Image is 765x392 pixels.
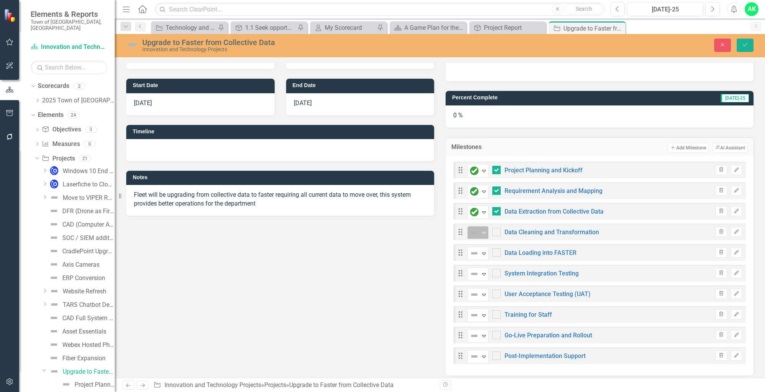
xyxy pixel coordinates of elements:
div: 3 [85,126,97,133]
div: Webex Hosted Phone System Upgrade [62,342,115,348]
div: 0 % [446,105,754,128]
img: Not Defined [470,311,479,320]
img: ClearPoint Strategy [4,8,17,22]
img: In Progress [50,180,59,189]
a: CradlePoint Upgrade [47,245,115,257]
img: Not Defined [470,228,479,237]
input: Search ClearPoint... [155,3,605,16]
div: » » [153,381,434,390]
img: Not Defined [49,327,59,336]
div: Upgrade to Faster from Collective Data [289,381,394,389]
h3: End Date [293,83,431,88]
div: Asset Essentials [62,328,106,335]
img: Not Defined [49,273,59,282]
img: Not Defined [49,260,59,269]
a: Project Report [471,23,544,32]
img: Not Defined [470,249,479,258]
div: ERP Conversion [62,275,105,282]
button: Search [565,4,603,15]
a: Upgrade to Faster from Collective Data [48,365,115,377]
div: 1.1 Seek opportunities to enhance public trust by sharing information in an accessible, convenien... [245,23,296,32]
button: AK [745,2,758,16]
div: Innovation and Technology Projects [142,47,479,52]
h3: Percent Complete [452,95,634,100]
a: Fiber Expansion [47,352,106,364]
img: Not Defined [49,233,59,242]
a: Data Cleaning and Transformation [505,228,599,236]
div: Axis Cameras [62,261,99,268]
img: Not Defined [470,290,479,299]
a: Webex Hosted Phone System Upgrade [47,339,115,351]
a: Technology and Innovation - Tactical Actions [153,23,216,32]
h3: Milestones [451,144,532,151]
a: Training for Staff [505,311,552,318]
img: Not Defined [126,39,138,51]
div: DFR (Drone as First Responder) [62,208,115,215]
div: 2 [73,83,85,89]
a: DFR (Drone as First Responder) [47,205,115,217]
div: My Scorecard [325,23,375,32]
div: Upgrade to Faster from Collective Data [142,38,479,47]
div: Project Planning and Kickoff [75,381,115,388]
div: Fiber Expansion [62,355,106,362]
div: TARS Chatbot Deployment [63,301,115,308]
a: Project Planning and Kickoff [60,378,115,390]
a: Innovation and Technology Projects [164,381,261,389]
a: Projects [264,381,286,389]
h3: Timeline [133,129,430,134]
img: Not Defined [49,353,59,363]
a: A Game Plan for the Future [392,23,464,32]
span: Elements & Reports [31,10,107,19]
img: Complete [470,207,479,217]
img: Not Defined [49,246,59,256]
div: 21 [79,155,91,162]
span: Search [576,6,592,12]
div: Windows 10 End of Life [63,168,115,175]
a: System Integration Testing [505,270,579,277]
div: Upgrade to Faster from Collective Data [63,368,115,375]
a: My Scorecard [312,23,375,32]
button: Add Milestone [667,143,708,153]
a: ERP Conversion [47,272,105,284]
a: Projects [42,154,75,163]
button: AI Assistant [713,143,748,153]
a: Project Planning and Kickoff [505,167,583,174]
img: Not Defined [470,352,479,361]
div: SOC / SIEM additional security enhancements [62,235,115,241]
a: Move to VIPER Radio System [48,191,115,204]
a: Innovation and Technology Projects [31,43,107,52]
a: Measures [42,140,80,149]
img: Complete [470,166,479,175]
a: 2025 Town of [GEOGRAPHIC_DATA] [42,96,115,105]
img: Not Defined [49,340,59,349]
div: Project Report [484,23,544,32]
a: Data Loading into FASTER [505,249,576,256]
span: [DATE] [134,99,152,107]
h3: Notes [133,175,430,180]
a: 1.1 Seek opportunities to enhance public trust by sharing information in an accessible, convenien... [233,23,296,32]
img: Not Defined [50,193,59,202]
h3: Start Date [133,83,271,88]
img: Not Defined [50,367,59,376]
img: Not Defined [49,206,59,215]
div: Website Refresh [63,288,106,295]
a: Data Extraction from Collective Data [505,208,604,215]
a: Windows 10 End of Life [48,165,115,177]
img: Not Defined [470,269,479,279]
a: User Acceptance Testing (UAT) [505,290,591,298]
span: [DATE] [294,99,312,107]
a: Requirement Analysis and Mapping [505,187,602,194]
input: Search Below... [31,61,107,74]
a: Website Refresh [48,285,106,297]
span: [DATE]-25 [721,94,749,102]
button: [DATE]-25 [627,2,703,16]
a: Laserfiche to Cloud Conversion for Public Portal [48,178,115,190]
img: Complete [470,187,479,196]
a: Objectives [42,125,81,134]
img: Not Defined [49,220,59,229]
div: 0 [84,141,96,147]
div: CradlePoint Upgrade [62,248,115,255]
span: Fleet will be upgrading from collective data to faster requiring all current data to move over, t... [134,191,411,207]
div: A Game Plan for the Future [404,23,464,32]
